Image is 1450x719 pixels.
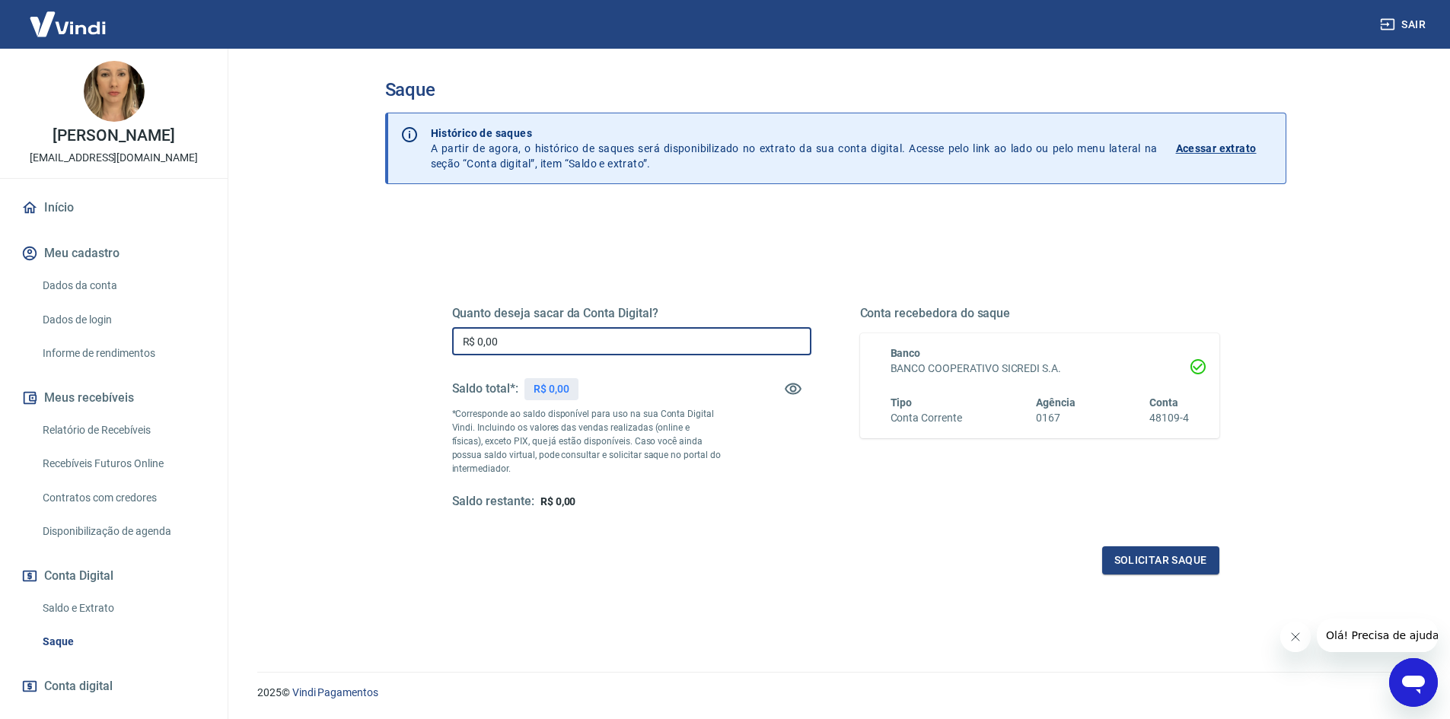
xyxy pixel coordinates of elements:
a: Vindi Pagamentos [292,686,378,698]
iframe: Mensagem da empresa [1317,619,1438,652]
a: Início [18,191,209,224]
h6: 48109-4 [1149,410,1189,426]
p: R$ 0,00 [534,381,569,397]
a: Dados da conta [37,270,209,301]
h5: Quanto deseja sacar da Conta Digital? [452,306,811,321]
a: Acessar extrato [1176,126,1273,171]
button: Sair [1377,11,1432,39]
button: Solicitar saque [1102,546,1219,574]
a: Dados de login [37,304,209,336]
a: Relatório de Recebíveis [37,415,209,446]
h5: Saldo restante: [452,494,534,510]
span: Tipo [891,396,913,409]
h3: Saque [385,79,1286,100]
h6: BANCO COOPERATIVO SICREDI S.A. [891,361,1189,377]
span: Conta digital [44,676,113,697]
button: Meu cadastro [18,237,209,270]
a: Informe de rendimentos [37,338,209,369]
p: *Corresponde ao saldo disponível para uso na sua Conta Digital Vindi. Incluindo os valores das ve... [452,407,722,476]
p: Histórico de saques [431,126,1158,141]
iframe: Botão para abrir a janela de mensagens [1389,658,1438,707]
button: Conta Digital [18,559,209,593]
button: Meus recebíveis [18,381,209,415]
h6: Conta Corrente [891,410,962,426]
a: Disponibilização de agenda [37,516,209,547]
h6: 0167 [1036,410,1076,426]
iframe: Fechar mensagem [1280,622,1311,652]
span: Agência [1036,396,1076,409]
a: Saque [37,626,209,657]
a: Recebíveis Futuros Online [37,448,209,479]
p: [EMAIL_ADDRESS][DOMAIN_NAME] [30,150,198,166]
a: Saldo e Extrato [37,593,209,624]
p: A partir de agora, o histórico de saques será disponibilizado no extrato da sua conta digital. Ac... [431,126,1158,171]
a: Contratos com credores [37,482,209,514]
span: Olá! Precisa de ajuda? [9,11,128,23]
p: 2025 © [257,685,1413,701]
h5: Conta recebedora do saque [860,306,1219,321]
span: R$ 0,00 [540,495,576,507]
img: d6a28b8a-96d7-46ec-80aa-fdcf5557062c.jpeg [84,61,145,122]
a: Conta digital [18,670,209,703]
h5: Saldo total*: [452,381,518,396]
p: [PERSON_NAME] [53,128,174,144]
span: Banco [891,347,921,359]
p: Acessar extrato [1176,141,1257,156]
img: Vindi [18,1,117,47]
span: Conta [1149,396,1178,409]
